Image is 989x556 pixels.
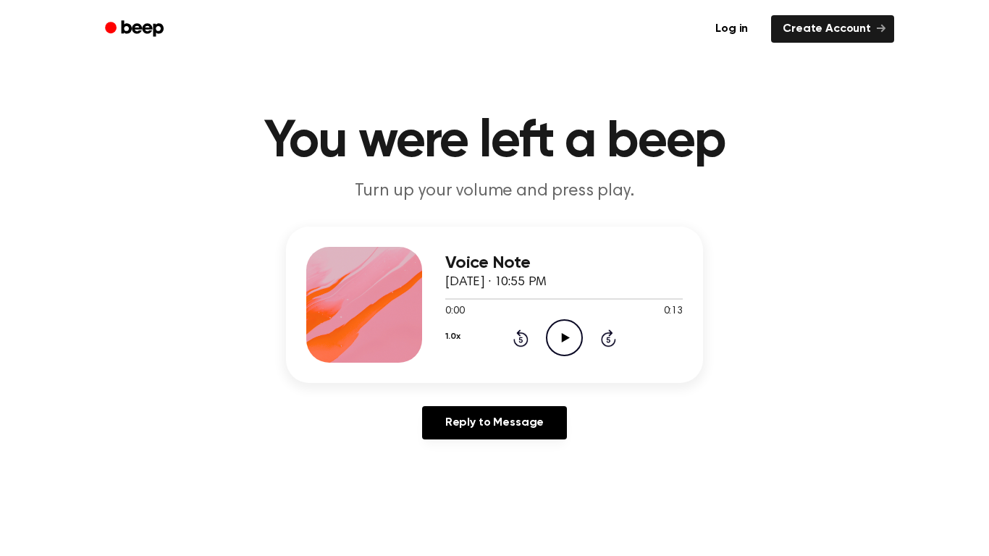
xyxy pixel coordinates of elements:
[216,180,773,203] p: Turn up your volume and press play.
[124,116,865,168] h1: You were left a beep
[445,324,460,349] button: 1.0x
[422,406,567,439] a: Reply to Message
[445,253,683,273] h3: Voice Note
[771,15,894,43] a: Create Account
[445,276,547,289] span: [DATE] · 10:55 PM
[664,304,683,319] span: 0:13
[701,12,762,46] a: Log in
[95,15,177,43] a: Beep
[445,304,464,319] span: 0:00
